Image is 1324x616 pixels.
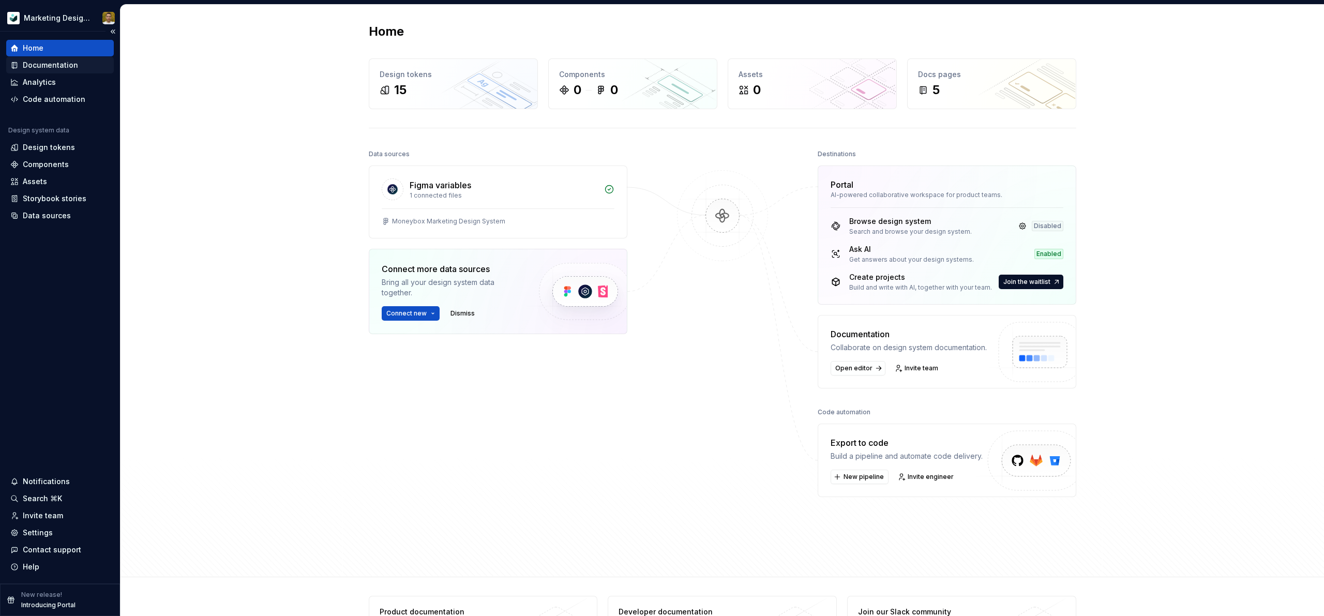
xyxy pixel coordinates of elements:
[6,559,114,575] button: Help
[392,217,505,226] div: Moneybox Marketing Design System
[386,309,427,318] span: Connect new
[23,510,63,521] div: Invite team
[918,69,1065,80] div: Docs pages
[394,82,407,98] div: 15
[753,82,761,98] div: 0
[831,178,853,191] div: Portal
[908,473,954,481] span: Invite engineer
[21,591,62,599] p: New release!
[106,24,120,39] button: Collapse sidebar
[728,58,897,109] a: Assets0
[23,476,70,487] div: Notifications
[831,470,889,484] button: New pipeline
[818,147,856,161] div: Destinations
[8,126,69,134] div: Design system data
[6,57,114,73] a: Documentation
[6,139,114,156] a: Design tokens
[369,166,627,238] a: Figma variables1 connected filesMoneybox Marketing Design System
[23,94,85,104] div: Code automation
[23,159,69,170] div: Components
[6,91,114,108] a: Code automation
[382,277,521,298] div: Bring all your design system data together.
[739,69,886,80] div: Assets
[23,43,43,53] div: Home
[450,309,475,318] span: Dismiss
[831,342,987,353] div: Collaborate on design system documentation.
[574,82,581,98] div: 0
[1003,278,1050,286] span: Join the waitlist
[849,283,992,292] div: Build and write with AI, together with your team.
[369,58,538,109] a: Design tokens15
[905,364,938,372] span: Invite team
[6,156,114,173] a: Components
[1032,221,1063,231] div: Disabled
[6,524,114,541] a: Settings
[548,58,717,109] a: Components00
[849,272,992,282] div: Create projects
[446,306,479,321] button: Dismiss
[849,228,972,236] div: Search and browse your design system.
[7,12,20,24] img: 9de6ca4a-8ec4-4eed-b9a2-3d312393a40a.png
[892,361,943,375] a: Invite team
[102,12,115,24] img: Jamie
[6,542,114,558] button: Contact support
[24,13,90,23] div: Marketing Design System
[907,58,1076,109] a: Docs pages5
[849,244,974,254] div: Ask AI
[369,23,404,40] h2: Home
[6,190,114,207] a: Storybook stories
[23,545,81,555] div: Contact support
[23,77,56,87] div: Analytics
[844,473,884,481] span: New pipeline
[23,528,53,538] div: Settings
[831,328,987,340] div: Documentation
[6,173,114,190] a: Assets
[835,364,872,372] span: Open editor
[932,82,940,98] div: 5
[6,74,114,91] a: Analytics
[23,142,75,153] div: Design tokens
[410,179,471,191] div: Figma variables
[849,256,974,264] div: Get answers about your design systems.
[380,69,527,80] div: Design tokens
[23,60,78,70] div: Documentation
[559,69,706,80] div: Components
[23,562,39,572] div: Help
[831,361,885,375] a: Open editor
[23,193,86,204] div: Storybook stories
[382,306,440,321] button: Connect new
[23,176,47,187] div: Assets
[2,7,118,29] button: Marketing Design SystemJamie
[849,216,972,227] div: Browse design system
[818,405,870,419] div: Code automation
[6,507,114,524] a: Invite team
[831,191,1063,199] div: AI-powered collaborative workspace for product teams.
[1034,249,1063,259] div: Enabled
[610,82,618,98] div: 0
[23,493,62,504] div: Search ⌘K
[6,490,114,507] button: Search ⌘K
[6,473,114,490] button: Notifications
[6,40,114,56] a: Home
[369,147,410,161] div: Data sources
[21,601,76,609] p: Introducing Portal
[831,437,983,449] div: Export to code
[831,451,983,461] div: Build a pipeline and automate code delivery.
[6,207,114,224] a: Data sources
[382,263,521,275] div: Connect more data sources
[895,470,958,484] a: Invite engineer
[999,275,1063,289] a: Join the waitlist
[410,191,598,200] div: 1 connected files
[23,211,71,221] div: Data sources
